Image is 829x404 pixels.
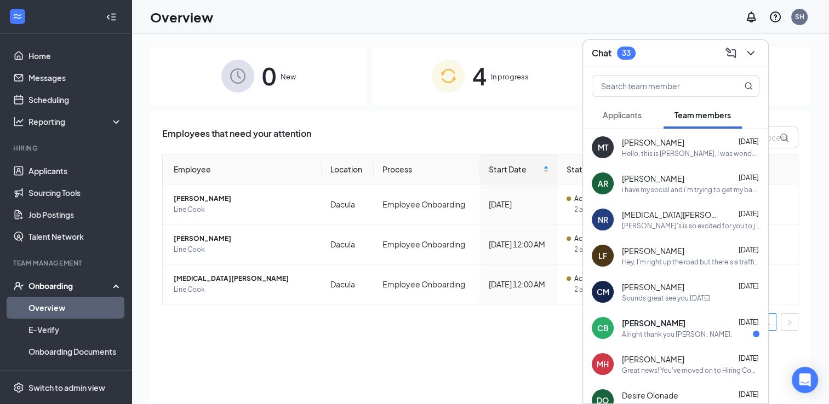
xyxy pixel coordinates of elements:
a: Onboarding Documents [28,340,122,362]
h1: Overview [150,8,213,26]
span: New [281,71,296,82]
span: [DATE] [739,174,759,182]
div: LF [598,250,607,261]
div: Onboarding [28,280,113,291]
a: Sourcing Tools [28,182,122,204]
span: [PERSON_NAME] [622,173,684,184]
span: Start Date [488,163,541,175]
div: Great news! You've moved on to Hiring Complete, the next stage of the application. We'll reach ou... [622,366,759,375]
button: ComposeMessage [722,44,740,62]
div: SH [795,12,804,21]
svg: Settings [13,382,24,393]
a: Talent Network [28,226,122,247]
button: ChevronDown [742,44,759,62]
div: [DATE] 12:00 AM [488,278,549,290]
a: Messages [28,67,122,89]
div: Sounds great see you [DATE] [622,293,710,303]
th: Employee [163,154,322,184]
span: [PERSON_NAME] [174,193,313,204]
span: 4 [472,57,487,95]
svg: QuestionInfo [769,10,782,24]
th: Process [374,154,480,184]
span: Action Required [574,193,625,204]
span: [PERSON_NAME] [622,137,684,148]
a: E-Verify [28,319,122,340]
div: [PERSON_NAME]'s is so excited for you to join our team! Do you know anyone else who might be inte... [622,221,759,230]
svg: ChevronDown [744,47,757,60]
span: [DATE] [739,137,759,146]
input: Search team member [592,76,722,96]
a: Job Postings [28,204,122,226]
span: [DATE] [739,318,759,326]
div: Hello, this is [PERSON_NAME], I was wondering what time I am supposed to come in [DATE] as a I'm ... [622,149,759,158]
span: Line Cook [174,284,313,295]
div: MT [598,142,608,153]
div: [DATE] [488,198,549,210]
span: right [786,319,793,326]
div: Alright thank you [PERSON_NAME]. [622,330,732,339]
svg: ComposeMessage [724,47,737,60]
span: Employees that need your attention [162,126,311,148]
div: CM [597,286,609,297]
span: [DATE] [739,282,759,290]
h3: Chat [592,47,611,59]
span: Line Cook [174,244,313,255]
span: 2 assigned tasks [574,284,630,295]
a: Activity log [28,362,122,384]
svg: Analysis [13,116,24,127]
span: [DATE] [739,390,759,399]
span: [MEDICAL_DATA][PERSON_NAME] [622,209,721,220]
div: MH [597,359,609,370]
span: [PERSON_NAME] [622,354,684,365]
svg: UserCheck [13,280,24,291]
th: Status [558,154,639,184]
a: Home [28,45,122,67]
svg: WorkstreamLogo [12,11,23,22]
div: [DATE] 12:00 AM [488,238,549,250]
div: 33 [622,48,631,57]
span: [DATE] [739,354,759,362]
td: Dacula [322,184,374,224]
div: CB [597,322,609,333]
a: Applicants [28,160,122,182]
span: Team members [674,110,731,120]
div: Team Management [13,258,120,268]
div: AR [598,178,608,189]
span: [PERSON_NAME] [622,245,684,256]
span: [PERSON_NAME] [174,233,313,244]
div: Hiring [13,143,120,153]
a: Overview [28,297,122,319]
span: [DATE] [739,246,759,254]
th: Location [322,154,374,184]
td: Employee Onboarding [374,224,480,264]
span: [PERSON_NAME] [622,318,685,328]
td: Dacula [322,264,374,304]
span: Desire Olonade [622,390,678,401]
div: Switch to admin view [28,382,105,393]
a: Scheduling [28,89,122,111]
button: right [781,313,798,331]
svg: Notifications [745,10,758,24]
span: [DATE] [739,210,759,218]
span: [MEDICAL_DATA][PERSON_NAME] [174,273,313,284]
span: In progress [491,71,529,82]
span: Line Cook [174,204,313,215]
span: 2 assigned tasks [574,244,630,255]
div: Hey, I'm right up the road but there's a traffic stop so I might be a few minutes late [622,257,759,267]
span: 2 assigned tasks [574,204,630,215]
svg: Collapse [106,11,117,22]
span: Action Required [574,273,625,284]
td: Employee Onboarding [374,184,480,224]
div: Open Intercom Messenger [792,367,818,393]
span: Applicants [603,110,642,120]
div: Reporting [28,116,123,127]
div: NR [598,214,608,225]
span: 0 [262,57,276,95]
div: i have my social and i'm trying to get my bank account under functioning by the end of [DATE] [622,185,759,194]
td: Dacula [322,224,374,264]
td: Employee Onboarding [374,264,480,304]
li: Next Page [781,313,798,331]
span: Action Required [574,233,625,244]
span: Status [567,163,622,175]
span: [PERSON_NAME] [622,281,684,292]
